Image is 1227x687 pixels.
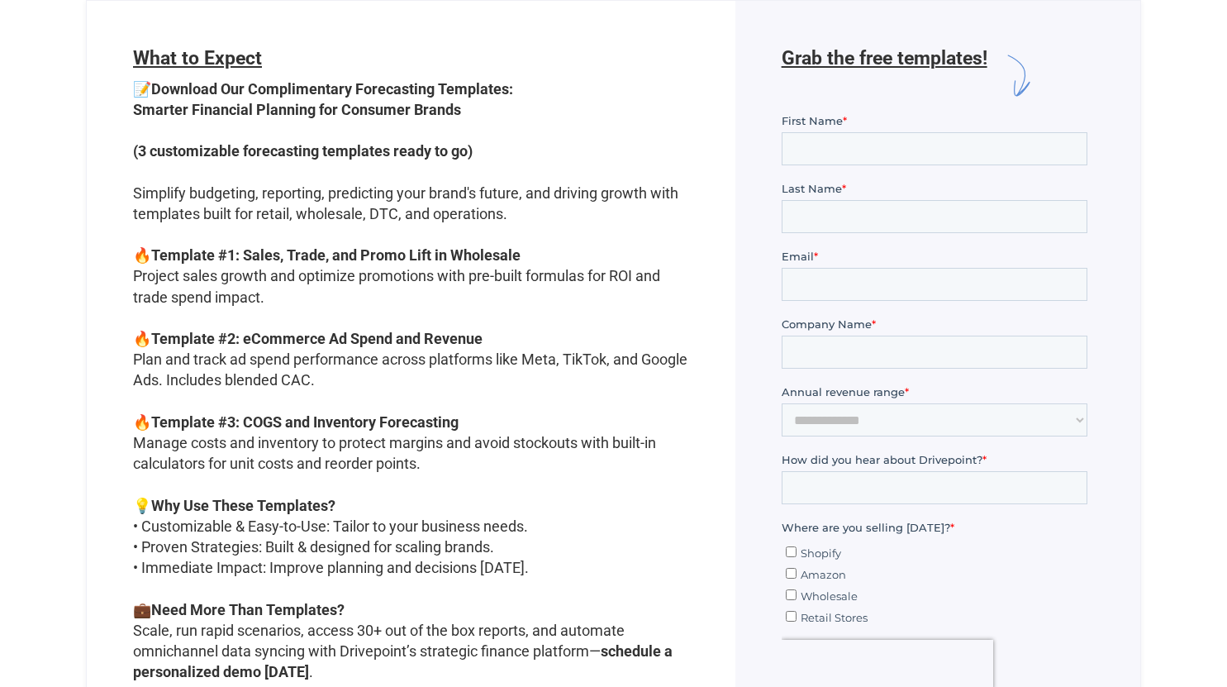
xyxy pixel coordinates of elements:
strong: Need More Than Templates? [151,601,345,618]
img: arrow [987,47,1044,104]
strong: Template #2: eCommerce Ad Spend and Revenue [151,330,483,347]
strong: Download Our Complimentary Forecasting Templates: Smarter Financial Planning for Consumer Brands [133,80,513,118]
strong: Template #1: Sales, Trade, and Promo Lift in Wholesale [151,246,521,264]
span: What to Expect [133,47,262,69]
strong: Template #3: COGS and Inventory Forecasting [151,413,459,431]
strong: Why Use These Templates? [151,497,335,514]
strong: (3 customizable forecasting templates ready to go) [133,142,473,160]
h6: Grab the free templates! [782,47,987,104]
